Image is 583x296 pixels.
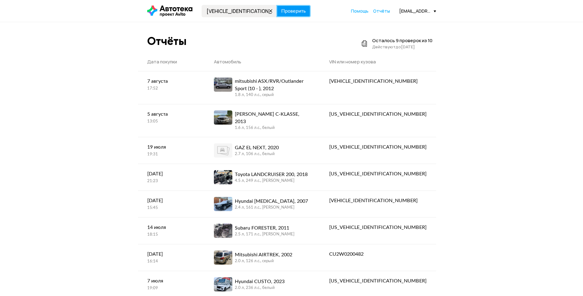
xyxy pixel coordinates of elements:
div: Toyota LANDCRUISER 200, 2018 [235,171,308,178]
div: 19:09 [147,286,195,291]
div: VIN или номер кузова [329,59,427,65]
div: 4.5 л, 249 л.c., [PERSON_NAME] [235,178,308,184]
div: Subaru FORESTER, 2011 [235,224,294,232]
a: Toyota LANDCRUISER 200, 20184.5 л, 249 л.c., [PERSON_NAME] [205,164,320,190]
div: [EMAIL_ADDRESS][DOMAIN_NAME] [399,8,436,14]
div: 2.0 л, 236 л.c., белый [235,285,285,291]
a: Mitsubishi AIRTREK, 20022.0 л, 126 л.c., серый [205,244,320,271]
a: Hyundai [MEDICAL_DATA], 20072.4 л, 161 л.c., [PERSON_NAME] [205,191,320,217]
div: 14 июля [147,224,195,231]
div: 7 августа [147,78,195,85]
a: [PERSON_NAME] C-KLASSE, 20131.6 л, 156 л.c., белый [205,104,320,137]
div: [US_VEHICLE_IDENTIFICATION_NUMBER] [329,110,427,118]
div: [DATE] [147,250,195,258]
div: 1.6 л, 156 л.c., белый [235,125,311,131]
a: GAZ EL NEXT, 20202.7 л, 106 л.c., белый [205,137,320,164]
div: 2.5 л, 171 л.c., [PERSON_NAME] [235,232,294,237]
button: Проверить [276,5,311,17]
div: [US_VEHICLE_IDENTIFICATION_NUMBER] [329,277,427,285]
div: Действуют до [DATE] [372,44,432,50]
div: Автомобиль [214,59,311,65]
a: [DATE]21:23 [138,164,205,190]
div: 5 августа [147,110,195,118]
div: 15:45 [147,205,195,211]
a: Отчёты [373,8,390,14]
div: [DATE] [147,170,195,178]
div: Отчёты [147,34,187,48]
a: [US_VEHICLE_IDENTIFICATION_NUMBER] [320,218,436,237]
div: 1.8 л, 140 л.c., серый [235,92,311,98]
div: Осталось 9 проверок из 10 [372,38,432,44]
div: [PERSON_NAME] C-KLASSE, 2013 [235,110,311,125]
a: [US_VEHICLE_IDENTIFICATION_NUMBER] [320,271,436,291]
span: Проверить [281,9,306,14]
div: [VEHICLE_IDENTIFICATION_NUMBER] [329,78,427,85]
div: Hyundai CUSTO, 2023 [235,278,285,285]
a: mitsubishi ASX/RVR/Outlander Sport (10 - ), 20121.8 л, 140 л.c., серый [205,71,320,104]
div: mitsubishi ASX/RVR/Outlander Sport (10 - ), 2012 [235,78,311,92]
a: [DATE]15:45 [138,191,205,217]
div: [DATE] [147,197,195,204]
a: Subaru FORESTER, 20112.5 л, 171 л.c., [PERSON_NAME] [205,218,320,244]
a: [US_VEHICLE_IDENTIFICATION_NUMBER] [320,104,436,124]
div: Дата покупки [147,59,195,65]
a: 19 июля19:31 [138,137,205,163]
a: [VEHICLE_IDENTIFICATION_NUMBER] [320,71,436,91]
div: 19 июля [147,143,195,151]
div: 2.0 л, 126 л.c., серый [235,258,292,264]
a: 5 августа13:05 [138,104,205,130]
div: [US_VEHICLE_IDENTIFICATION_NUMBER] [329,224,427,231]
a: CU2W0200482 [320,244,436,264]
a: Помощь [351,8,368,14]
div: 2.4 л, 161 л.c., [PERSON_NAME] [235,205,308,210]
a: 14 июля18:15 [138,218,205,244]
div: 13:05 [147,119,195,124]
div: [VEHICLE_IDENTIFICATION_NUMBER] [329,197,427,204]
div: 19:31 [147,152,195,157]
div: Hyundai [MEDICAL_DATA], 2007 [235,198,308,205]
div: 16:14 [147,259,195,264]
div: 21:23 [147,178,195,184]
div: 2.7 л, 106 л.c., белый [235,151,279,157]
div: CU2W0200482 [329,250,427,258]
a: [US_VEHICLE_IDENTIFICATION_NUMBER] [320,164,436,184]
a: [VEHICLE_IDENTIFICATION_NUMBER] [320,191,436,210]
div: [US_VEHICLE_IDENTIFICATION_NUMBER] [329,143,427,151]
div: [US_VEHICLE_IDENTIFICATION_NUMBER] [329,170,427,178]
div: 7 июля [147,277,195,285]
div: 18:15 [147,232,195,238]
div: Mitsubishi AIRTREK, 2002 [235,251,292,258]
a: 7 августа17:52 [138,71,205,98]
input: VIN, госномер, номер кузова [202,5,277,17]
div: GAZ EL NEXT, 2020 [235,144,279,151]
a: [US_VEHICLE_IDENTIFICATION_NUMBER] [320,137,436,157]
a: [DATE]16:14 [138,244,205,270]
div: 17:52 [147,86,195,91]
